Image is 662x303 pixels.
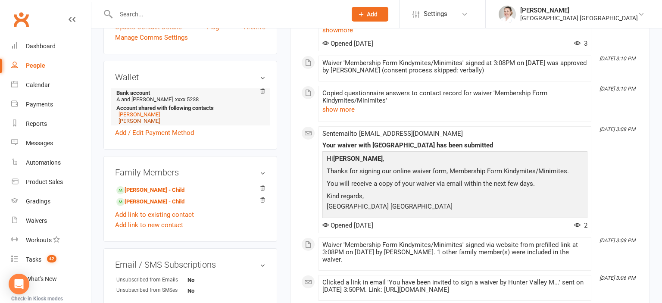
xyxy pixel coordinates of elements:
[26,256,41,263] div: Tasks
[26,43,56,50] div: Dashboard
[322,40,373,47] span: Opened [DATE]
[322,104,355,115] button: show more
[26,217,47,224] div: Waivers
[600,237,635,244] i: [DATE] 3:08 PM
[600,126,635,132] i: [DATE] 3:08 PM
[322,279,587,294] div: Clicked a link in email 'You have been invited to sign a waiver by Hunter Valley M...' sent on [D...
[424,4,447,24] span: Settings
[574,222,587,229] span: 2
[325,178,585,191] p: You will receive a copy of your waiver via email within the next few days.
[26,159,61,166] div: Automations
[11,134,91,153] a: Messages
[26,198,50,205] div: Gradings
[11,56,91,75] a: People
[115,260,265,269] h3: Email / SMS Subscriptions
[322,142,587,149] div: Your waiver with [GEOGRAPHIC_DATA] has been submitted
[600,275,635,281] i: [DATE] 3:06 PM
[11,95,91,114] a: Payments
[26,120,47,127] div: Reports
[322,90,587,104] div: Copied questionnaire answers to contact record for waiver 'Membership Form Kindymites/Minimites'
[119,118,160,124] a: [PERSON_NAME]
[47,255,56,262] span: 42
[116,186,184,195] a: [PERSON_NAME] - Child
[574,40,587,47] span: 3
[520,14,638,22] div: [GEOGRAPHIC_DATA] [GEOGRAPHIC_DATA]
[352,7,388,22] button: Add
[116,90,261,96] strong: Bank account
[26,178,63,185] div: Product Sales
[600,86,635,92] i: [DATE] 3:10 PM
[322,222,373,229] span: Opened [DATE]
[113,8,340,20] input: Search...
[322,59,587,74] div: Waiver 'Membership Form Kindymites/Minimites' signed at 3:08PM on [DATE] was approved by [PERSON_...
[600,56,635,62] i: [DATE] 3:10 PM
[115,128,194,138] a: Add / Edit Payment Method
[367,11,378,18] span: Add
[11,172,91,192] a: Product Sales
[115,168,265,177] h3: Family Members
[11,192,91,211] a: Gradings
[322,24,587,36] a: show more
[9,274,29,294] div: Open Intercom Messenger
[11,114,91,134] a: Reports
[187,287,237,294] strong: No
[26,140,53,147] div: Messages
[116,276,187,284] div: Unsubscribed from Emails
[11,153,91,172] a: Automations
[115,209,194,220] a: Add link to existing contact
[187,277,237,283] strong: No
[119,111,160,118] a: [PERSON_NAME]
[116,286,187,294] div: Unsubscribed from SMSes
[499,6,516,23] img: thumb_image1759380684.png
[11,269,91,289] a: What's New
[26,101,53,108] div: Payments
[115,72,265,82] h3: Wallet
[322,241,587,263] div: Waiver 'Membership Form Kindymites/Minimites' signed via website from prefilled link at 3:08PM on...
[115,88,265,125] li: A and [PERSON_NAME]
[115,32,188,43] a: Manage Comms Settings
[520,6,638,14] div: [PERSON_NAME]
[322,130,463,137] span: Sent email to [EMAIL_ADDRESS][DOMAIN_NAME]
[26,275,57,282] div: What's New
[26,62,45,69] div: People
[333,155,383,162] strong: [PERSON_NAME]
[11,75,91,95] a: Calendar
[11,37,91,56] a: Dashboard
[325,191,585,214] p: Kind regards, [GEOGRAPHIC_DATA] [GEOGRAPHIC_DATA]
[115,220,183,230] a: Add link to new contact
[116,197,184,206] a: [PERSON_NAME] - Child
[11,211,91,231] a: Waivers
[26,237,52,244] div: Workouts
[116,105,261,111] strong: Account shared with following contacts
[26,81,50,88] div: Calendar
[11,231,91,250] a: Workouts
[10,9,32,30] a: Clubworx
[325,166,585,178] p: Thanks for signing our online waiver form, Membership Form Kindymites/Minimites.
[175,96,199,103] span: xxxx 5238
[11,250,91,269] a: Tasks 42
[325,153,585,166] p: Hi ,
